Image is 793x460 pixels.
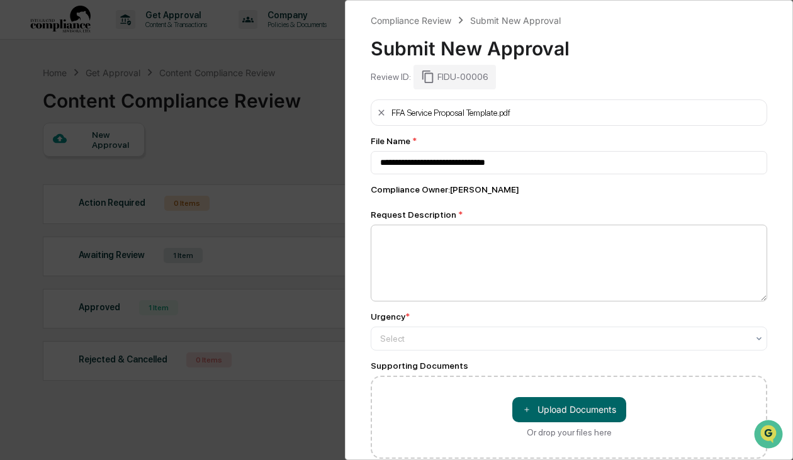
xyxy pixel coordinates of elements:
[43,109,164,119] div: We're offline, we'll be back soon
[91,160,101,170] div: 🗄️
[371,361,767,371] div: Supporting Documents
[25,182,79,195] span: Data Lookup
[371,72,411,82] div: Review ID:
[413,65,496,89] div: FIDU-00006
[86,154,161,176] a: 🗄️Attestations
[43,96,206,109] div: Start new chat
[470,15,561,26] div: Submit New Approval
[25,159,81,171] span: Preclearance
[753,418,787,452] iframe: Open customer support
[371,136,767,146] div: File Name
[527,427,612,437] div: Or drop your files here
[13,160,23,170] div: 🖐️
[104,159,156,171] span: Attestations
[371,15,451,26] div: Compliance Review
[13,26,229,47] p: How can we help?
[391,108,510,118] div: FFA Service Proposal Template.pdf
[214,100,229,115] button: Start new chat
[8,154,86,176] a: 🖐️Preclearance
[371,27,767,60] div: Submit New Approval
[13,96,35,119] img: 1746055101610-c473b297-6a78-478c-a979-82029cc54cd1
[371,210,767,220] div: Request Description
[13,184,23,194] div: 🔎
[522,403,531,415] span: ＋
[8,177,84,200] a: 🔎Data Lookup
[371,311,410,322] div: Urgency
[512,397,626,422] button: Or drop your files here
[89,213,152,223] a: Powered byPylon
[371,184,767,194] div: Compliance Owner : [PERSON_NAME]
[125,213,152,223] span: Pylon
